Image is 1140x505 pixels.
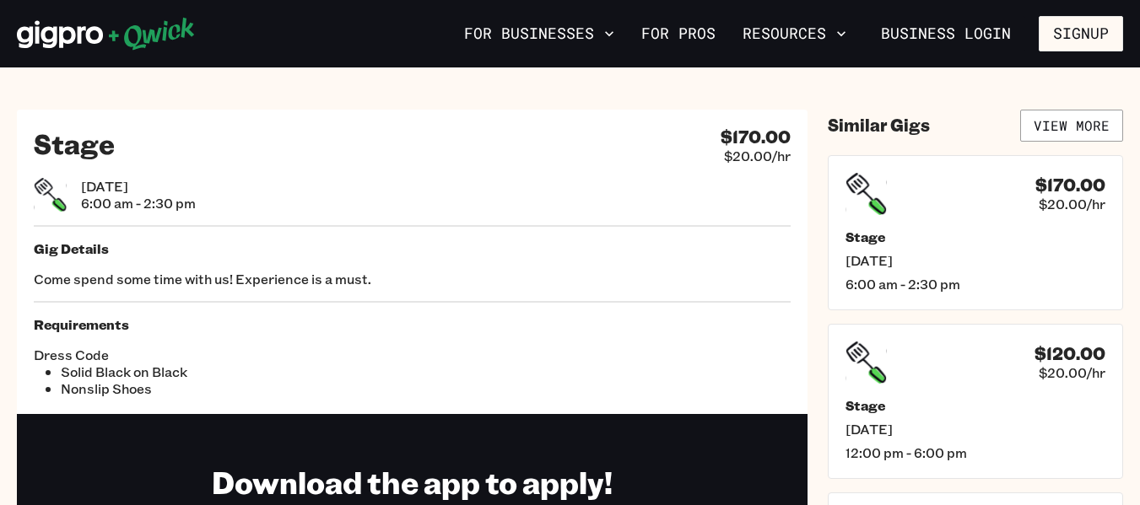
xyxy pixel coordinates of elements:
h1: Download the app to apply! [212,463,613,501]
h4: $170.00 [721,126,791,148]
span: $20.00/hr [724,148,791,164]
span: [DATE] [846,252,1105,269]
h5: Stage [846,397,1105,414]
h5: Requirements [34,316,791,333]
button: Signup [1039,16,1123,51]
a: $120.00$20.00/hrStage[DATE]12:00 pm - 6:00 pm [828,324,1123,479]
h4: $120.00 [1035,343,1105,364]
h5: Gig Details [34,240,791,257]
a: Business Login [867,16,1025,51]
span: $20.00/hr [1039,196,1105,212]
span: 12:00 pm - 6:00 pm [846,444,1105,461]
span: [DATE] [846,421,1105,438]
span: 6:00 am - 2:30 pm [846,276,1105,293]
span: [DATE] [81,178,196,195]
h4: $170.00 [1035,175,1105,196]
button: For Businesses [457,19,621,48]
span: $20.00/hr [1039,364,1105,381]
h4: Similar Gigs [828,115,930,136]
a: View More [1020,110,1123,142]
p: Come spend some time with us! Experience is a must. [34,271,791,287]
button: Resources [736,19,853,48]
h2: Stage [34,126,115,160]
span: Dress Code [34,347,413,363]
span: 6:00 am - 2:30 pm [81,195,196,212]
li: Solid Black on Black [61,363,413,380]
h5: Stage [846,228,1105,245]
a: For Pros [635,19,722,48]
li: Nonslip Shoes [61,380,413,397]
a: $170.00$20.00/hrStage[DATE]6:00 am - 2:30 pm [828,155,1123,310]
